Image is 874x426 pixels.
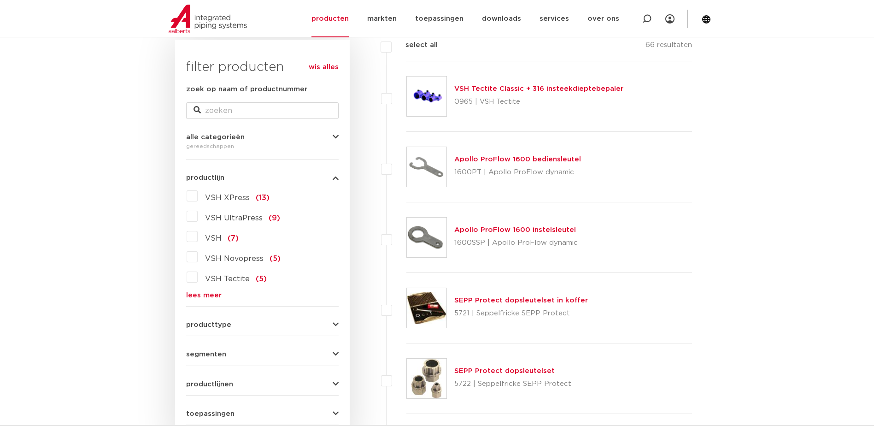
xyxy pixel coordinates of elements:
img: Thumbnail for SEPP Protect dopsleutelset [407,359,446,398]
a: SEPP Protect dopsleutelset in koffer [454,297,588,304]
span: VSH [205,235,222,242]
label: select all [392,40,438,51]
button: productlijn [186,174,339,181]
span: producttype [186,321,231,328]
p: 66 resultaten [645,40,692,54]
h3: filter producten [186,58,339,77]
img: Thumbnail for Apollo ProFlow 1600 bediensleutel [407,147,446,187]
span: VSH Novopress [205,255,264,262]
p: 5721 | Seppelfricke SEPP Protect [454,306,588,321]
a: VSH Tectite Classic + 316 insteekdieptebepaler [454,85,623,92]
span: (5) [256,275,267,283]
img: Thumbnail for VSH Tectite Classic + 316 insteekdieptebepaler [407,77,446,116]
span: segmenten [186,351,226,358]
button: producttype [186,321,339,328]
span: alle categorieën [186,134,245,141]
label: zoek op naam of productnummer [186,84,307,95]
a: Apollo ProFlow 1600 bediensleutel [454,156,581,163]
span: productlijn [186,174,224,181]
span: VSH XPress [205,194,250,201]
span: VSH UltraPress [205,214,263,222]
span: (9) [269,214,280,222]
button: segmenten [186,351,339,358]
span: (5) [270,255,281,262]
a: SEPP Protect dopsleutelset [454,367,555,374]
p: 0965 | VSH Tectite [454,95,623,109]
a: lees meer [186,292,339,299]
span: productlijnen [186,381,233,388]
div: gereedschappen [186,141,339,152]
button: productlijnen [186,381,339,388]
p: 1600SSP | Apollo ProFlow dynamic [454,236,578,250]
button: alle categorieën [186,134,339,141]
img: Thumbnail for SEPP Protect dopsleutelset in koffer [407,288,446,328]
span: (13) [256,194,270,201]
span: (7) [228,235,239,242]
span: VSH Tectite [205,275,250,283]
span: toepassingen [186,410,235,417]
p: 5722 | Seppelfricke SEPP Protect [454,377,571,391]
a: Apollo ProFlow 1600 instelsleutel [454,226,576,233]
a: wis alles [309,62,339,73]
input: zoeken [186,102,339,119]
button: toepassingen [186,410,339,417]
img: Thumbnail for Apollo ProFlow 1600 instelsleutel [407,218,446,257]
p: 1600PT | Apollo ProFlow dynamic [454,165,581,180]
